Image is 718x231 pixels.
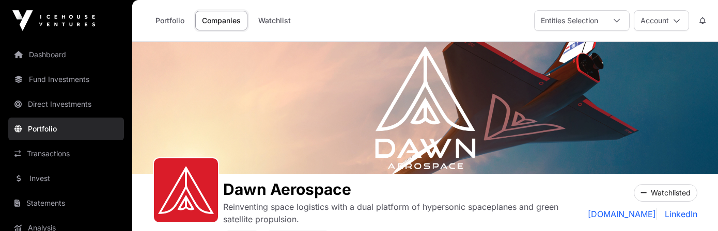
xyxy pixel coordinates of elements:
[195,11,247,30] a: Companies
[252,11,298,30] a: Watchlist
[666,181,718,231] iframe: Chat Widget
[634,184,697,202] button: Watchlisted
[8,118,124,140] a: Portfolio
[8,142,124,165] a: Transactions
[8,167,124,190] a: Invest
[8,43,124,66] a: Dashboard
[661,208,697,220] a: LinkedIn
[8,192,124,214] a: Statements
[158,162,214,218] img: Dawn-Icon.svg
[8,68,124,91] a: Fund Investments
[535,11,604,30] div: Entities Selection
[223,201,561,225] p: Reinventing space logistics with a dual platform of hypersonic spaceplanes and green satellite pr...
[634,10,689,31] button: Account
[149,11,191,30] a: Portfolio
[132,42,718,174] img: Dawn Aerospace
[12,10,95,31] img: Icehouse Ventures Logo
[588,208,657,220] a: [DOMAIN_NAME]
[223,180,561,199] h1: Dawn Aerospace
[8,93,124,115] a: Direct Investments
